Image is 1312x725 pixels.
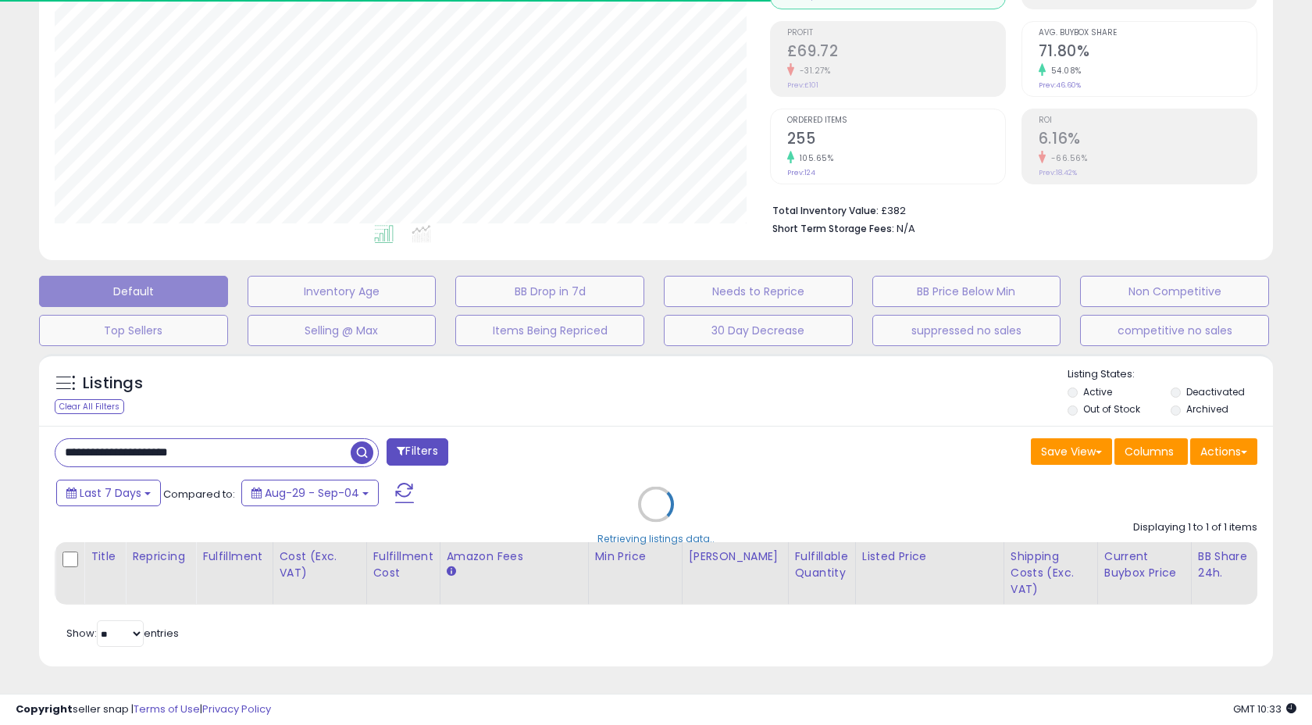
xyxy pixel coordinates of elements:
small: Prev: 18.42% [1039,168,1077,177]
button: BB Price Below Min [872,276,1061,307]
small: 54.08% [1046,65,1082,77]
small: -31.27% [794,65,831,77]
button: Non Competitive [1080,276,1269,307]
button: Selling @ Max [248,315,437,346]
span: ROI [1039,116,1257,125]
button: Needs to Reprice [664,276,853,307]
b: Total Inventory Value: [772,204,879,217]
small: -66.56% [1046,152,1088,164]
span: 2025-09-12 10:33 GMT [1233,702,1296,716]
button: BB Drop in 7d [455,276,644,307]
a: Privacy Policy [202,702,271,716]
small: Prev: 124 [787,168,815,177]
span: Ordered Items [787,116,1005,125]
span: Avg. Buybox Share [1039,29,1257,37]
b: Short Term Storage Fees: [772,222,894,235]
a: Terms of Use [134,702,200,716]
strong: Copyright [16,702,73,716]
button: competitive no sales [1080,315,1269,346]
span: N/A [897,221,915,236]
button: suppressed no sales [872,315,1061,346]
small: Prev: 46.60% [1039,80,1081,90]
h2: 255 [787,130,1005,151]
div: seller snap | | [16,702,271,717]
span: Profit [787,29,1005,37]
h2: 71.80% [1039,42,1257,63]
button: Items Being Repriced [455,315,644,346]
h2: 6.16% [1039,130,1257,151]
button: Top Sellers [39,315,228,346]
button: Default [39,276,228,307]
button: 30 Day Decrease [664,315,853,346]
button: Inventory Age [248,276,437,307]
small: Prev: £101 [787,80,818,90]
h2: £69.72 [787,42,1005,63]
li: £382 [772,200,1246,219]
small: 105.65% [794,152,834,164]
div: Retrieving listings data.. [597,531,715,545]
